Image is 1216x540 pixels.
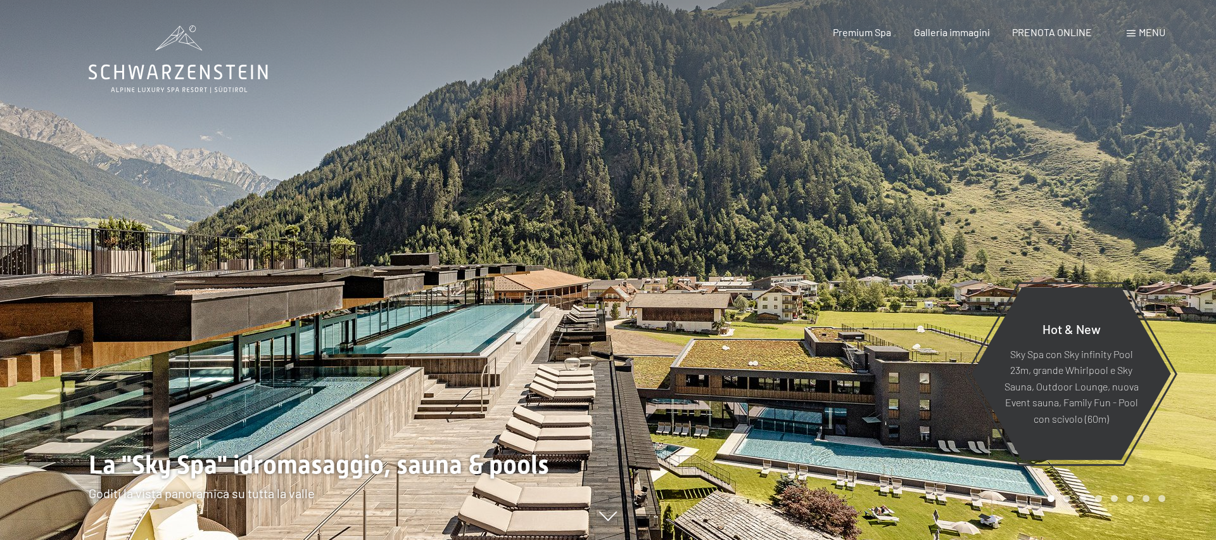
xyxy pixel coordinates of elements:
p: Sky Spa con Sky infinity Pool 23m, grande Whirlpool e Sky Sauna, Outdoor Lounge, nuova Event saun... [1003,345,1140,427]
a: Premium Spa [833,26,891,38]
div: Carousel Page 5 [1111,495,1118,502]
div: Carousel Pagination [1043,495,1165,502]
div: Carousel Page 1 (Current Slide) [1048,495,1054,502]
span: Menu [1139,26,1165,38]
div: Carousel Page 8 [1158,495,1165,502]
div: Carousel Page 2 [1063,495,1070,502]
div: Carousel Page 3 [1079,495,1086,502]
div: Carousel Page 6 [1127,495,1134,502]
div: Carousel Page 7 [1143,495,1149,502]
span: Hot & New [1042,321,1101,336]
div: Carousel Page 4 [1095,495,1102,502]
a: PRENOTA ONLINE [1012,26,1092,38]
a: Hot & New Sky Spa con Sky infinity Pool 23m, grande Whirlpool e Sky Sauna, Outdoor Lounge, nuova ... [971,286,1172,461]
a: Galleria immagini [914,26,990,38]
